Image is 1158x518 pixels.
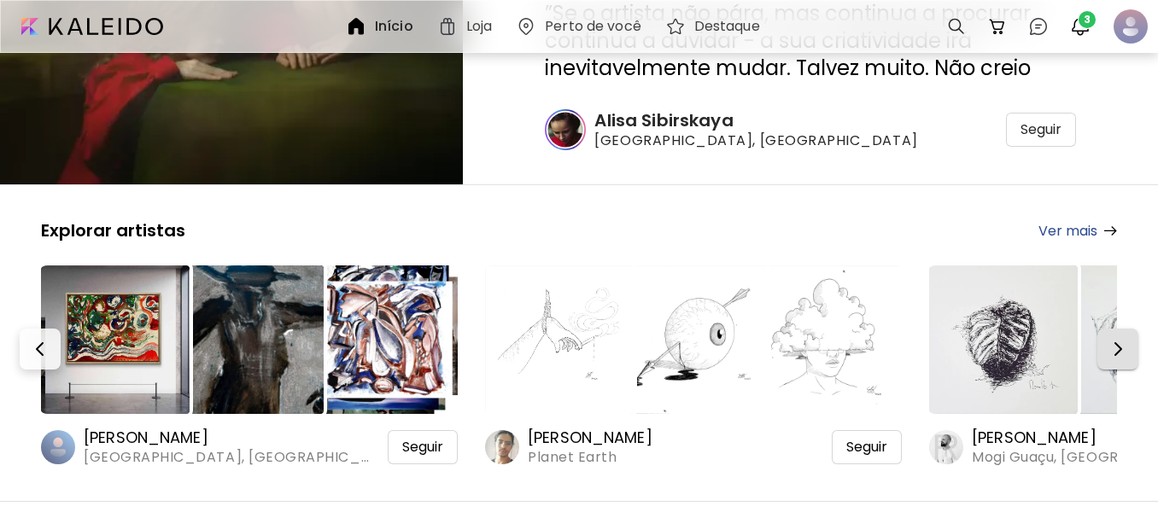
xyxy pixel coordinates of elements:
[594,131,917,150] span: [GEOGRAPHIC_DATA], [GEOGRAPHIC_DATA]
[1028,16,1049,37] img: chatIcon
[832,430,902,464] div: Seguir
[1070,16,1091,37] img: bellIcon
[485,262,902,467] a: https://cdn.kaleido.art/CDN/Artwork/175548/Thumbnail/large.webp?updated=778014https://cdn.kaleido...
[1066,12,1095,41] button: bellIcon3
[41,262,458,467] a: https://cdn.kaleido.art/CDN/Artwork/175563/Thumbnail/large.webp?updated=778077https://cdn.kaleido...
[1104,226,1117,236] img: arrow-right
[375,20,413,33] h6: Início
[41,265,190,414] img: https://cdn.kaleido.art/CDN/Artwork/175563/Thumbnail/large.webp?updated=778077
[1079,11,1096,28] span: 3
[84,428,375,448] h6: [PERSON_NAME]
[619,265,768,414] img: https://cdn.kaleido.art/CDN/Artwork/175547/Thumbnail/medium.webp?updated=778011
[516,16,648,37] a: Perto de você
[594,109,917,131] h6: Alisa Sibirskaya
[929,265,1078,414] img: https://cdn.kaleido.art/CDN/Artwork/175537/Thumbnail/large.webp?updated=777979
[466,20,492,33] h6: Loja
[753,265,902,414] img: https://cdn.kaleido.art/CDN/Artwork/175546/Thumbnail/medium.webp?updated=778008
[485,265,634,414] img: https://cdn.kaleido.art/CDN/Artwork/175548/Thumbnail/large.webp?updated=778014
[388,430,458,464] div: Seguir
[1097,329,1138,370] button: Next-button
[1021,121,1061,138] span: Seguir
[1006,113,1076,147] div: Seguir
[987,16,1008,37] img: cart
[545,109,1076,150] a: Alisa Sibirskaya[GEOGRAPHIC_DATA], [GEOGRAPHIC_DATA]Seguir
[30,339,50,359] img: Prev-button
[41,219,185,242] h5: Explorar artistas
[528,448,652,467] span: Planet Earth
[402,439,443,456] span: Seguir
[84,448,375,467] span: [GEOGRAPHIC_DATA], [GEOGRAPHIC_DATA]
[346,16,420,37] a: Início
[1038,220,1117,242] a: Ver mais
[175,265,324,414] img: https://cdn.kaleido.art/CDN/Artwork/117628/Thumbnail/medium.webp?updated=522179
[1108,339,1128,359] img: Next-button
[528,428,652,448] h6: [PERSON_NAME]
[665,16,767,37] a: Destaque
[846,439,887,456] span: Seguir
[437,16,499,37] a: Loja
[545,20,641,33] h6: Perto de você
[20,329,61,370] button: Prev-button
[694,20,760,33] h6: Destaque
[309,265,458,414] img: https://cdn.kaleido.art/CDN/Artwork/117621/Thumbnail/medium.webp?updated=522181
